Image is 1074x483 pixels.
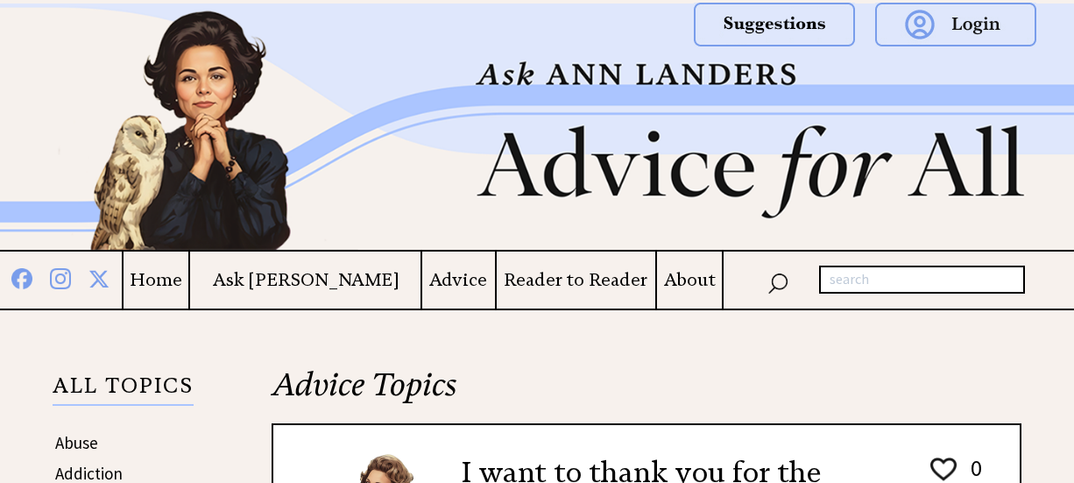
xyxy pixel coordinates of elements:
[11,265,32,289] img: facebook%20blue.png
[422,269,494,291] a: Advice
[272,364,1021,423] h2: Advice Topics
[124,269,189,291] a: Home
[55,432,98,453] a: Abuse
[819,266,1025,294] input: search
[497,269,656,291] a: Reader to Reader
[694,3,855,46] img: suggestions.png
[875,3,1036,46] img: login.png
[767,269,788,295] img: search_nav.png
[657,269,722,291] a: About
[190,269,420,291] a: Ask [PERSON_NAME]
[50,265,71,289] img: instagram%20blue.png
[53,376,194,406] p: ALL TOPICS
[88,266,110,289] img: x%20blue.png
